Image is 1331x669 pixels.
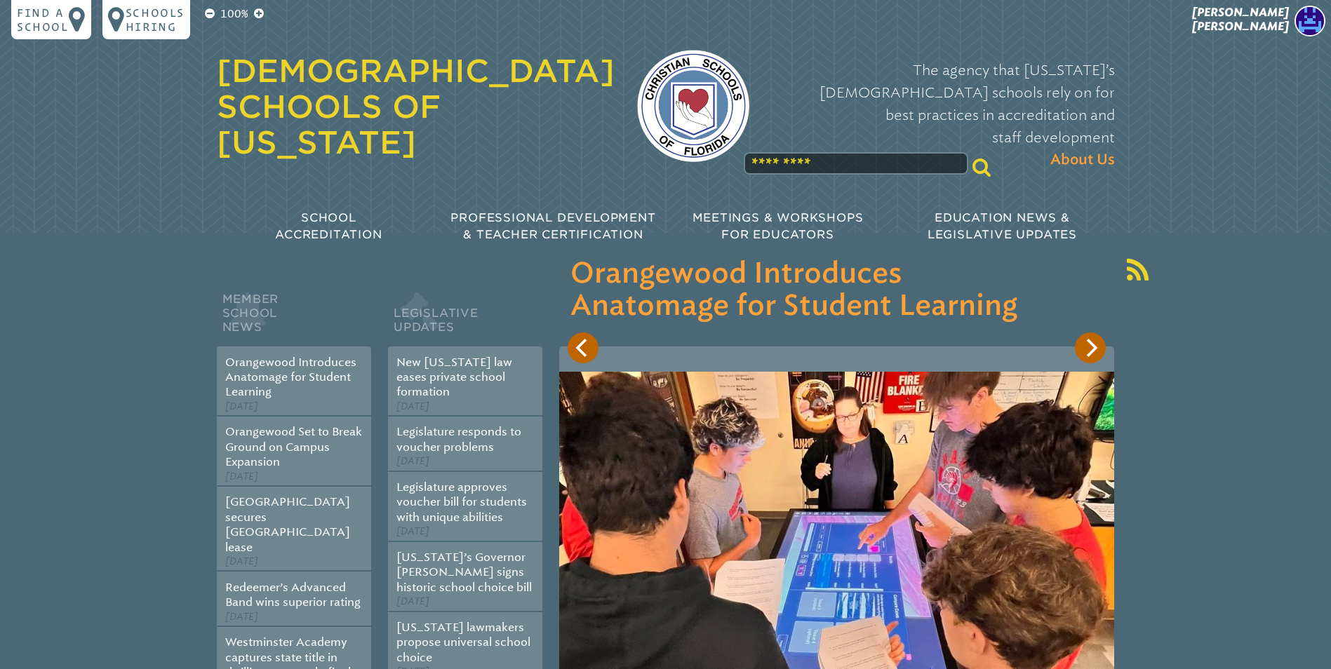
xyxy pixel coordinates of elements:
p: Schools Hiring [126,6,185,34]
span: [DATE] [396,400,429,412]
span: Professional Development & Teacher Certification [450,211,655,241]
p: 100% [218,6,251,22]
button: Previous [568,332,598,363]
a: New [US_STATE] law eases private school formation [396,356,512,399]
a: Orangewood Introduces Anatomage for Student Learning [225,356,356,399]
span: [DATE] [396,455,429,467]
a: [US_STATE]’s Governor [PERSON_NAME] signs historic school choice bill [396,550,532,594]
span: [PERSON_NAME] [PERSON_NAME] [1192,6,1289,33]
span: [DATE] [225,555,258,567]
img: csf-logo-web-colors.png [637,50,749,162]
a: Orangewood Set to Break Ground on Campus Expansion [225,425,362,468]
button: Next [1075,332,1106,363]
span: [DATE] [225,471,258,482]
span: [DATE] [225,611,258,623]
a: Legislature responds to voucher problems [396,425,521,453]
span: School Accreditation [275,211,382,241]
span: About Us [1050,149,1115,171]
img: 132c85ce1a05815fc0ed1ab119190fd4 [1295,6,1325,36]
span: [DATE] [396,595,429,607]
a: [US_STATE] lawmakers propose universal school choice [396,621,530,664]
p: Find a school [17,6,69,34]
span: [DATE] [396,525,429,537]
a: [GEOGRAPHIC_DATA] secures [GEOGRAPHIC_DATA] lease [225,495,350,553]
h2: Legislative Updates [388,289,542,346]
a: Legislature approves voucher bill for students with unique abilities [396,480,527,524]
p: The agency that [US_STATE]’s [DEMOGRAPHIC_DATA] schools rely on for best practices in accreditati... [772,59,1115,171]
span: Meetings & Workshops for Educators [693,211,864,241]
h3: Orangewood Introduces Anatomage for Student Learning [570,258,1103,323]
span: [DATE] [225,400,258,412]
h2: Member School News [217,289,371,346]
a: Redeemer’s Advanced Band wins superior rating [225,581,361,609]
a: [DEMOGRAPHIC_DATA] Schools of [US_STATE] [217,53,615,161]
span: Education News & Legislative Updates [928,211,1077,241]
